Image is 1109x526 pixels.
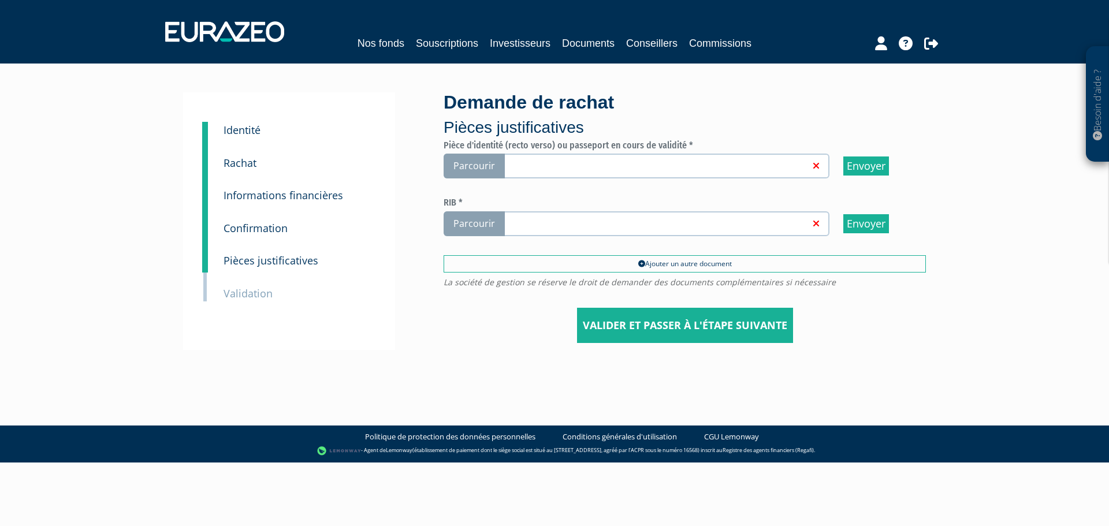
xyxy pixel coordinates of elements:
[723,446,814,454] a: Registre des agents financiers (Regafi)
[490,35,550,51] a: Investisseurs
[563,431,677,442] a: Conditions générales d'utilisation
[12,445,1097,457] div: - Agent de (établissement de paiement dont le siège social est situé au [STREET_ADDRESS], agréé p...
[562,35,615,51] a: Documents
[365,431,535,442] a: Politique de protection des données personnelles
[689,35,751,51] a: Commissions
[1091,53,1104,156] p: Besoin d'aide ?
[202,237,208,273] a: 4
[202,122,208,145] a: 1
[224,188,343,202] small: Informations financières
[444,211,505,236] span: Parcourir
[202,204,208,240] a: 3
[577,308,793,344] input: Valider et passer à l'étape suivante
[704,431,759,442] a: CGU Lemonway
[416,35,478,51] a: Souscriptions
[386,446,412,454] a: Lemonway
[444,255,926,273] a: Ajouter un autre document
[202,171,208,207] a: 3
[224,156,256,170] small: Rachat
[626,35,678,51] a: Conseillers
[444,154,505,178] span: Parcourir
[444,116,926,139] p: Pièces justificatives
[224,123,260,137] small: Identité
[224,221,288,235] small: Confirmation
[202,139,208,175] a: 2
[224,286,273,300] small: Validation
[317,445,362,457] img: logo-lemonway.png
[444,140,926,151] h6: Pièce d'identité (recto verso) ou passeport en cours de validité *
[358,35,404,51] a: Nos fonds
[843,156,889,176] input: Envoyer
[224,253,318,267] small: Pièces justificatives
[843,214,889,233] input: Envoyer
[444,89,926,139] div: Demande de rachat
[444,278,926,286] span: La société de gestion se réserve le droit de demander des documents complémentaires si nécessaire
[165,21,284,42] img: 1732889491-logotype_eurazeo_blanc_rvb.png
[444,197,926,208] h6: RIB *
